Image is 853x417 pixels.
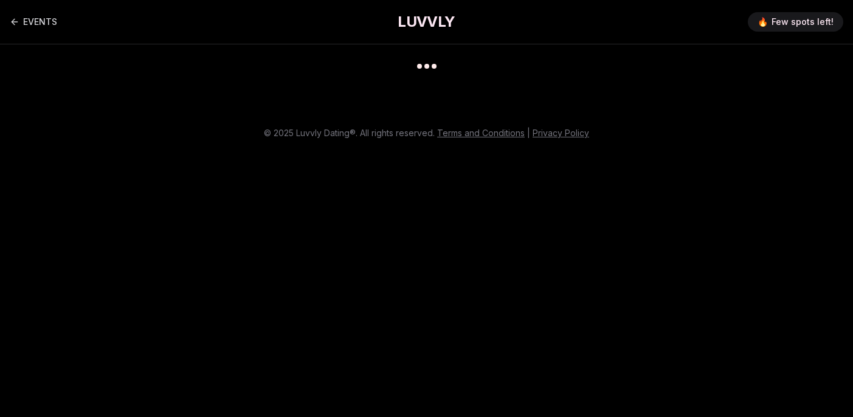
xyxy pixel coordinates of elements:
[772,16,834,28] span: Few spots left!
[527,128,530,138] span: |
[10,10,57,34] a: Back to events
[437,128,525,138] a: Terms and Conditions
[758,16,768,28] span: 🔥
[533,128,589,138] a: Privacy Policy
[398,12,455,32] a: LUVVLY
